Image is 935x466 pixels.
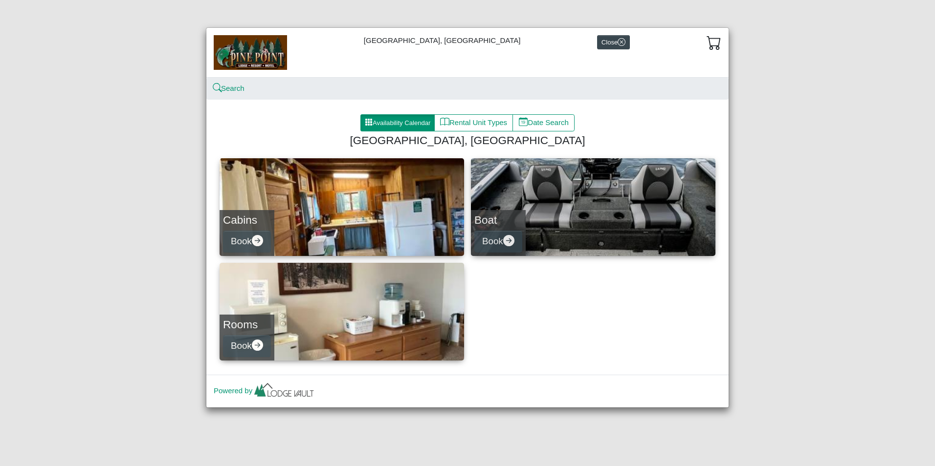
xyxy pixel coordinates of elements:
[214,386,316,395] a: Powered by
[252,381,316,402] img: lv-small.ca335149.png
[365,118,373,126] svg: grid3x3 gap fill
[618,38,625,46] svg: x circle
[223,134,712,147] h4: [GEOGRAPHIC_DATA], [GEOGRAPHIC_DATA]
[223,318,271,331] h4: Rooms
[206,28,729,77] div: [GEOGRAPHIC_DATA], [GEOGRAPHIC_DATA]
[214,35,287,69] img: b144ff98-a7e1-49bd-98da-e9ae77355310.jpg
[214,84,245,92] a: searchSearch
[503,235,514,246] svg: arrow right circle fill
[360,114,435,132] button: grid3x3 gap fillAvailability Calendar
[223,213,271,227] h4: Cabins
[223,335,271,357] button: Bookarrow right circle fill
[434,114,513,132] button: bookRental Unit Types
[512,114,575,132] button: calendar dateDate Search
[519,117,528,127] svg: calendar date
[474,213,522,227] h4: Boat
[440,117,449,127] svg: book
[252,235,263,246] svg: arrow right circle fill
[707,35,721,50] svg: cart
[252,339,263,351] svg: arrow right circle fill
[474,231,522,253] button: Bookarrow right circle fill
[597,35,630,49] button: Closex circle
[223,231,271,253] button: Bookarrow right circle fill
[214,85,221,92] svg: search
